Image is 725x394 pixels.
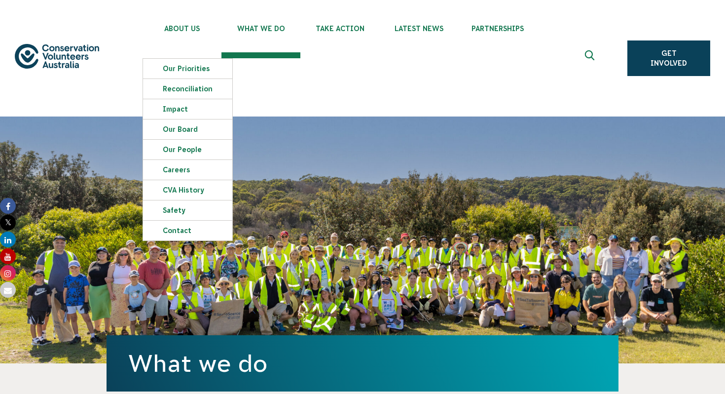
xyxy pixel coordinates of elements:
[143,59,232,79] a: Our Priorities
[143,200,232,220] a: Safety
[458,25,537,33] span: Partnerships
[15,44,99,69] img: logo.svg
[143,79,232,99] a: Reconciliation
[579,46,603,70] button: Expand search box Close search box
[143,221,232,240] a: Contact
[300,25,379,33] span: Take Action
[143,160,232,180] a: Careers
[627,40,710,76] a: Get Involved
[128,350,597,377] h1: What we do
[143,119,232,139] a: Our Board
[585,50,597,66] span: Expand search box
[143,99,232,119] a: Impact
[143,180,232,200] a: CVA history
[143,25,221,33] span: About Us
[143,140,232,159] a: Our People
[221,25,300,33] span: What We Do
[379,25,458,33] span: Latest News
